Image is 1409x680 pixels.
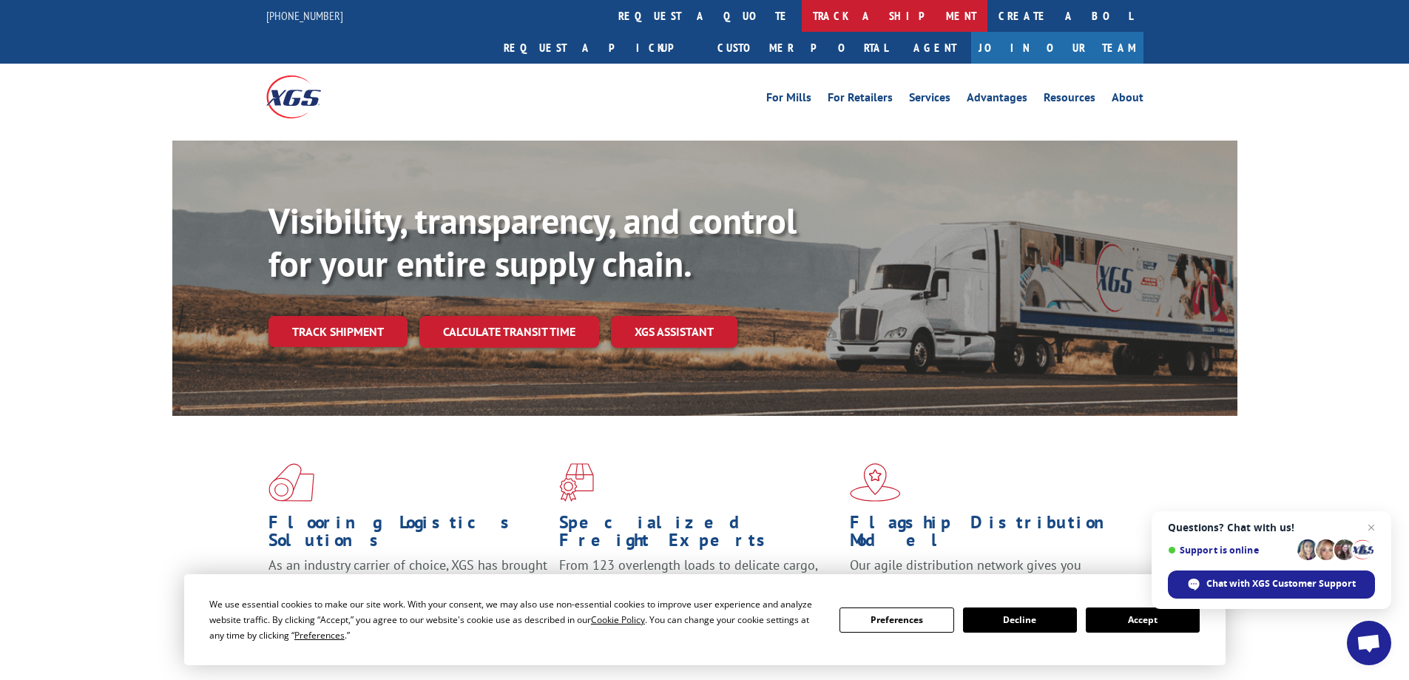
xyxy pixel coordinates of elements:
div: We use essential cookies to make our site work. With your consent, we may also use non-essential ... [209,596,822,643]
a: About [1112,92,1143,108]
span: Preferences [294,629,345,642]
span: Close chat [1362,519,1380,536]
b: Visibility, transparency, and control for your entire supply chain. [268,198,797,286]
button: Accept [1086,607,1200,633]
a: Join Our Team [971,32,1143,64]
span: Support is online [1168,545,1292,556]
h1: Flagship Distribution Model [850,514,1129,556]
a: For Mills [766,92,811,108]
img: xgs-icon-flagship-distribution-model-red [850,463,901,502]
a: XGS ASSISTANT [611,316,737,348]
button: Preferences [839,607,953,633]
span: Our agile distribution network gives you nationwide inventory management on demand. [850,556,1122,591]
a: Advantages [967,92,1027,108]
h1: Flooring Logistics Solutions [268,514,548,556]
a: Customer Portal [706,32,899,64]
p: From 123 overlength loads to delicate cargo, our experienced staff knows the best way to move you... [559,556,839,622]
a: Agent [899,32,971,64]
h1: Specialized Freight Experts [559,514,839,556]
button: Decline [963,607,1077,633]
a: For Retailers [828,92,893,108]
a: Request a pickup [493,32,706,64]
a: Services [909,92,950,108]
span: Questions? Chat with us! [1168,522,1375,533]
a: [PHONE_NUMBER] [266,8,343,23]
img: xgs-icon-focused-on-flooring-red [559,463,594,502]
span: Cookie Policy [591,613,645,626]
img: xgs-icon-total-supply-chain-intelligence-red [268,463,314,502]
div: Chat with XGS Customer Support [1168,570,1375,599]
a: Calculate transit time [419,316,599,348]
span: Chat with XGS Customer Support [1206,577,1356,590]
div: Open chat [1347,621,1391,665]
a: Resources [1044,92,1095,108]
span: As an industry carrier of choice, XGS has brought innovation and dedication to flooring logistics... [268,556,547,609]
a: Track shipment [268,316,408,347]
div: Cookie Consent Prompt [184,574,1226,665]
